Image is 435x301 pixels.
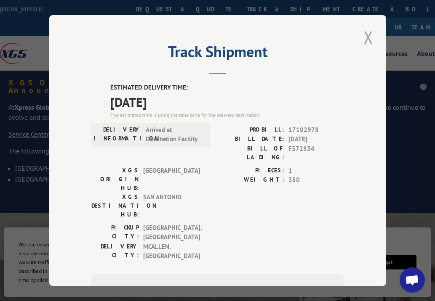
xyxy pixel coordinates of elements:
span: [DATE] [110,92,344,111]
label: XGS DESTINATION HUB: [91,192,139,219]
span: 350 [288,175,344,185]
label: ESTIMATED DELIVERY TIME: [110,83,344,92]
a: Open chat [400,267,425,293]
span: 17102978 [288,125,344,135]
label: XGS ORIGIN HUB: [91,166,139,192]
div: The estimated time is using the time zone for the delivery destination. [110,111,344,119]
div: Subscribe to alerts [101,283,334,296]
span: 1 [288,166,344,175]
span: [DATE] [288,135,344,144]
span: MCALLEN , [GEOGRAPHIC_DATA] [143,242,200,261]
span: [GEOGRAPHIC_DATA] [143,166,200,192]
label: DELIVERY INFORMATION: [94,125,141,144]
label: BILL OF LADING: [218,144,284,161]
span: Arrived at Destination Facility [146,125,203,144]
label: PROBILL: [218,125,284,135]
button: Close modal [361,26,376,49]
label: BILL DATE: [218,135,284,144]
label: PIECES: [218,166,284,175]
span: F572834 [288,144,344,161]
label: DELIVERY CITY: [91,242,139,261]
span: [GEOGRAPHIC_DATA] , [GEOGRAPHIC_DATA] [143,223,200,242]
span: SAN ANTONIO [143,192,200,219]
label: PICKUP CITY: [91,223,139,242]
h2: Track Shipment [91,46,344,62]
label: WEIGHT: [218,175,284,185]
